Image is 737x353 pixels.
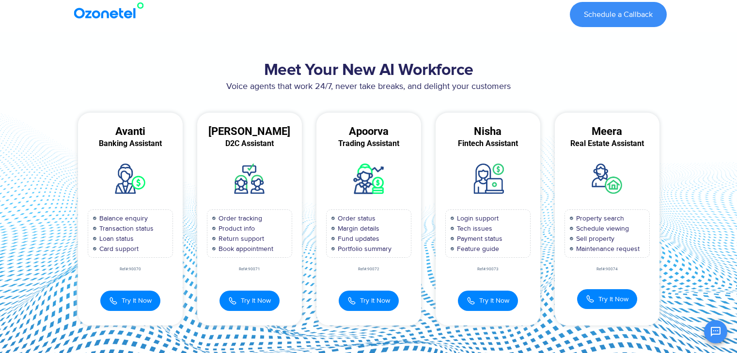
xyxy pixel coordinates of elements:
[455,213,499,223] span: Login support
[316,267,421,271] div: Ref#:90072
[570,2,667,27] a: Schedule a Callback
[197,127,302,136] div: [PERSON_NAME]
[316,139,421,148] div: Trading Assistant
[360,295,390,306] span: Try It Now
[78,127,183,136] div: Avanti
[335,244,392,254] span: Portfolio summary
[335,234,379,244] span: Fund updates
[197,139,302,148] div: D2C Assistant
[97,223,154,234] span: Transaction status
[71,61,667,80] h2: Meet Your New AI Workforce
[71,80,667,93] p: Voice agents that work 24/7, never take breaks, and delight your customers
[109,295,118,306] img: Call Icon
[574,223,629,234] span: Schedule viewing
[335,223,379,234] span: Margin details
[78,267,183,271] div: Ref#:90070
[241,295,271,306] span: Try It Now
[455,244,499,254] span: Feature guide
[586,294,595,303] img: Call Icon
[598,294,628,304] span: Try It Now
[335,213,376,223] span: Order status
[574,244,640,254] span: Maintenance request
[555,127,659,136] div: Meera
[467,295,475,306] img: Call Icon
[479,295,509,306] span: Try It Now
[436,139,540,148] div: Fintech Assistant
[455,223,492,234] span: Tech issues
[100,291,160,311] button: Try It Now
[555,267,659,271] div: Ref#:90074
[216,234,264,244] span: Return support
[584,11,653,18] span: Schedule a Callback
[216,244,273,254] span: Book appointment
[455,234,502,244] span: Payment status
[97,213,148,223] span: Balance enquiry
[97,244,139,254] span: Card support
[197,267,302,271] div: Ref#:90071
[574,234,614,244] span: Sell property
[122,295,152,306] span: Try It Now
[216,213,262,223] span: Order tracking
[339,291,399,311] button: Try It Now
[78,139,183,148] div: Banking Assistant
[436,267,540,271] div: Ref#:90073
[704,320,727,343] button: Open chat
[97,234,134,244] span: Loan status
[458,291,518,311] button: Try It Now
[574,213,624,223] span: Property search
[555,139,659,148] div: Real Estate Assistant
[577,289,637,309] button: Try It Now
[436,127,540,136] div: Nisha
[220,291,280,311] button: Try It Now
[228,295,237,306] img: Call Icon
[316,127,421,136] div: Apoorva
[347,295,356,306] img: Call Icon
[216,223,255,234] span: Product info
